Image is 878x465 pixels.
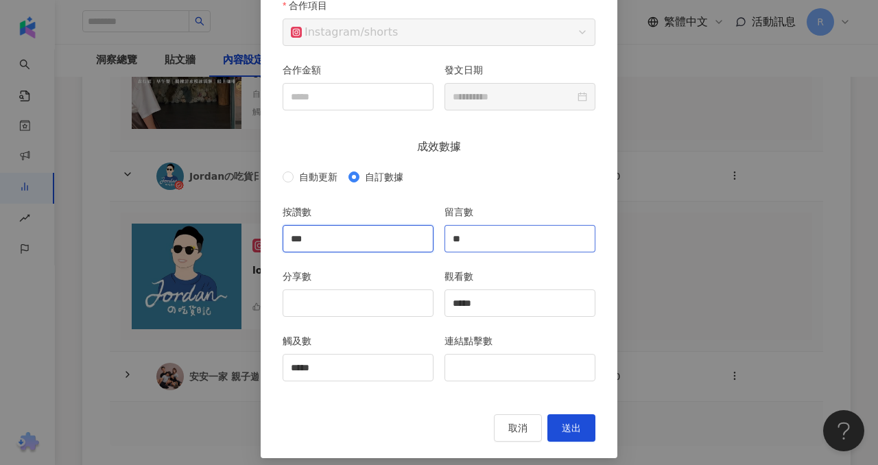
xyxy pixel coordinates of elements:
label: 按讚數 [283,204,322,219]
input: 按讚數 [283,226,433,252]
label: 連結點擊數 [444,333,503,348]
button: 送出 [547,414,595,442]
span: 取消 [508,422,527,433]
button: 取消 [494,414,542,442]
span: 送出 [562,422,581,433]
label: 合作金額 [283,62,331,77]
input: 連結點擊數 [445,355,595,381]
input: 觀看數 [445,290,595,316]
span: 成效數據 [406,138,472,155]
label: 觀看數 [444,269,484,284]
input: 發文日期 [453,89,575,104]
input: 合作金額 [283,84,433,110]
label: 留言數 [444,204,484,219]
input: 留言數 [445,226,595,252]
input: 分享數 [283,290,433,316]
div: Instagram [291,19,360,45]
span: / shorts [291,19,587,45]
span: 自訂數據 [359,169,409,184]
label: 發文日期 [444,62,493,77]
input: 觸及數 [283,355,433,381]
span: 自動更新 [294,169,343,184]
label: 分享數 [283,269,322,284]
label: 觸及數 [283,333,322,348]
